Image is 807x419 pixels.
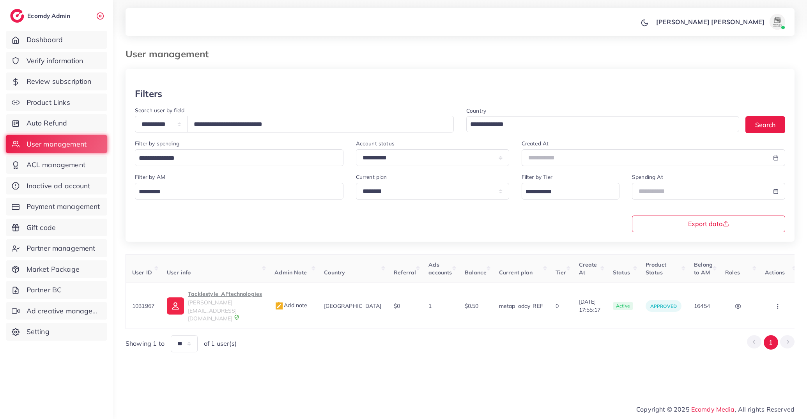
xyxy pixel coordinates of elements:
[522,140,549,147] label: Created At
[356,173,387,181] label: Current plan
[466,107,486,115] label: Country
[394,269,416,276] span: Referral
[691,405,735,413] a: Ecomdy Media
[694,261,713,276] span: Belong to AM
[650,303,677,309] span: approved
[27,306,101,316] span: Ad creative management
[688,221,729,227] span: Export data
[135,183,343,200] div: Search for option
[27,76,92,87] span: Review subscription
[579,298,600,314] span: [DATE] 17:55:17
[27,118,67,128] span: Auto Refund
[274,269,307,276] span: Admin Note
[135,106,184,114] label: Search user by field
[27,12,72,19] h2: Ecomdy Admin
[6,281,107,299] a: Partner BC
[579,261,597,276] span: Create At
[632,216,785,232] button: Export data
[747,335,795,350] ul: Pagination
[6,302,107,320] a: Ad creative management
[764,335,778,350] button: Go to page 1
[274,301,284,311] img: admin_note.cdd0b510.svg
[135,140,179,147] label: Filter by spending
[27,327,50,337] span: Setting
[725,269,740,276] span: Roles
[394,302,400,309] span: $0
[6,156,107,174] a: ACL management
[27,56,83,66] span: Verify information
[745,116,785,133] button: Search
[132,269,152,276] span: User ID
[27,285,62,295] span: Partner BC
[356,140,395,147] label: Account status
[6,198,107,216] a: Payment management
[6,72,107,90] a: Review subscription
[735,405,795,414] span: , All rights Reserved
[324,269,345,276] span: Country
[274,302,307,309] span: Add note
[522,183,619,200] div: Search for option
[27,160,85,170] span: ACL management
[6,52,107,70] a: Verify information
[556,302,559,309] span: 0
[167,297,184,315] img: ic-user-info.36bf1079.svg
[126,48,215,60] h3: User management
[234,315,239,320] img: 9CAL8B2pu8EFxCJHYAAAAldEVYdGRhdGU6Y3JlYXRlADIwMjItMTItMDlUMDQ6NTg6MzkrMDA6MDBXSlgLAAAAJXRFWHRkYXR...
[6,219,107,237] a: Gift code
[324,302,381,309] span: [GEOGRAPHIC_DATA]
[6,260,107,278] a: Market Package
[27,223,56,233] span: Gift code
[167,269,191,276] span: User info
[136,152,333,164] input: Search for option
[6,135,107,153] a: User management
[27,97,70,108] span: Product Links
[135,88,162,99] h3: Filters
[6,31,107,49] a: Dashboard
[522,173,552,181] label: Filter by Tier
[6,114,107,132] a: Auto Refund
[27,139,87,149] span: User management
[770,14,785,30] img: avatar
[556,269,566,276] span: Tier
[27,264,80,274] span: Market Package
[465,302,479,309] span: $0.50
[652,14,788,30] a: [PERSON_NAME] [PERSON_NAME]avatar
[27,181,90,191] span: Inactive ad account
[188,289,262,299] p: Tacklestyle_AFtechnologies
[499,269,533,276] span: Current plan
[10,9,24,23] img: logo
[523,186,609,198] input: Search for option
[6,177,107,195] a: Inactive ad account
[6,239,107,257] a: Partner management
[188,299,237,322] span: [PERSON_NAME][EMAIL_ADDRESS][DOMAIN_NAME]
[467,118,729,131] input: Search for option
[6,94,107,111] a: Product Links
[428,261,452,276] span: Ads accounts
[27,202,100,212] span: Payment management
[204,339,237,348] span: of 1 user(s)
[613,302,633,310] span: active
[765,269,785,276] span: Actions
[27,35,63,45] span: Dashboard
[499,302,543,309] span: metap_oday_REF
[656,17,765,27] p: [PERSON_NAME] [PERSON_NAME]
[132,302,154,309] span: 1031967
[126,339,165,348] span: Showing 1 to
[613,269,630,276] span: Status
[6,323,107,341] a: Setting
[646,261,666,276] span: Product Status
[27,243,96,253] span: Partner management
[465,269,487,276] span: Balance
[632,173,663,181] label: Spending At
[636,405,795,414] span: Copyright © 2025
[466,116,739,132] div: Search for option
[135,149,343,166] div: Search for option
[10,9,72,23] a: logoEcomdy Admin
[135,173,165,181] label: Filter by AM
[428,302,432,309] span: 1
[167,289,262,322] a: Tacklestyle_AFtechnologies[PERSON_NAME][EMAIL_ADDRESS][DOMAIN_NAME]
[694,302,710,309] span: 16454
[136,186,333,198] input: Search for option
